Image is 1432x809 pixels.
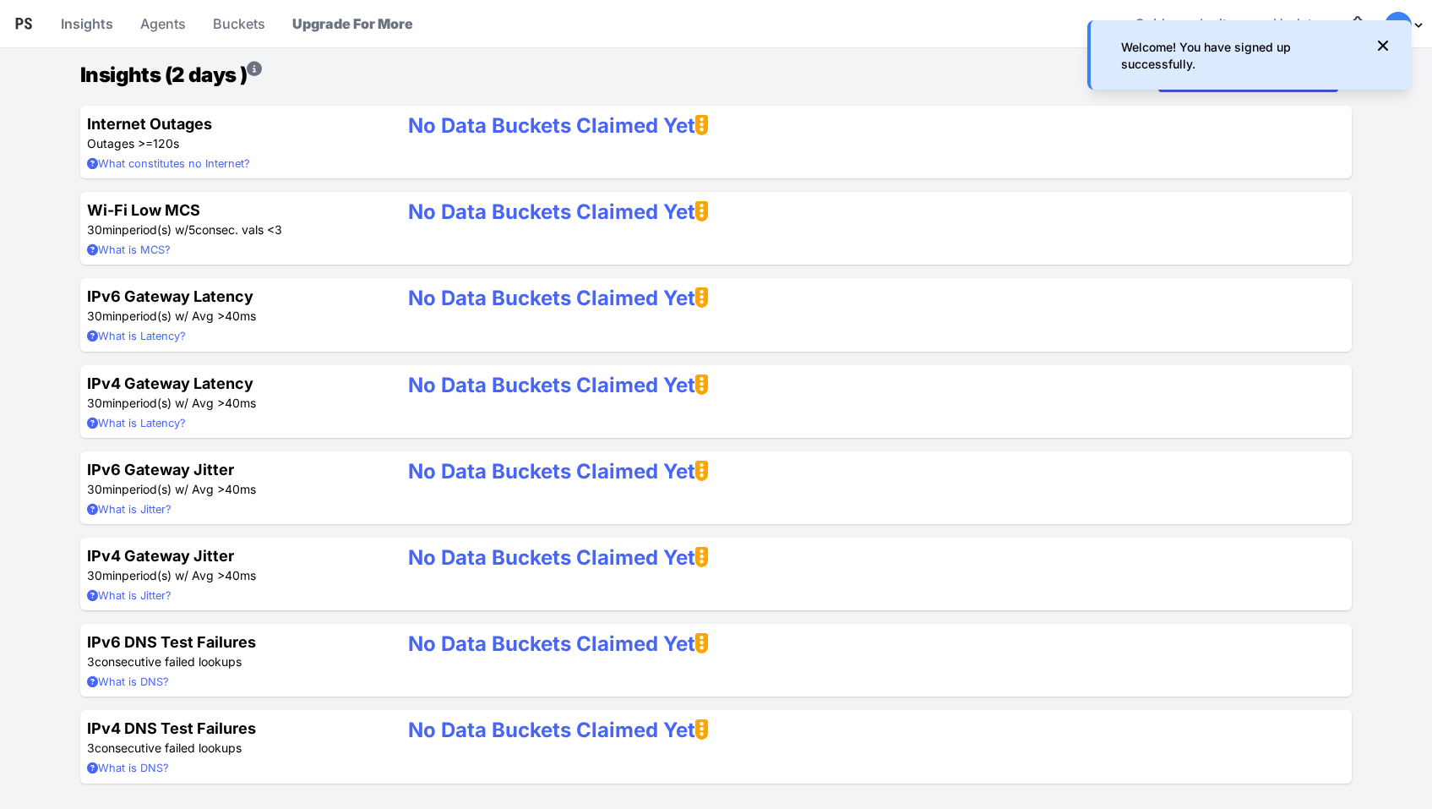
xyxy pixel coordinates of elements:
a: No Data Buckets Claimed Yet [408,717,708,744]
a: Agents [133,3,193,44]
a: No Data Buckets Claimed Yet [408,631,708,658]
a: Guide [1128,3,1179,44]
span: 40ms [225,309,256,323]
span: 120s [153,136,179,150]
span: 30min [87,309,122,323]
h1: Insights (2 days ) [80,60,262,90]
p: period(s) w/ Avg > [87,567,381,584]
div: Profile Menu [1385,12,1425,39]
h4: Internet Outages [87,112,381,135]
p: period(s) w/ Avg > [87,308,381,325]
summary: What is Jitter? [87,501,381,517]
span: 3 [275,222,282,237]
summary: What is DNS? [87,674,381,690]
summary: What is Latency? [87,415,381,431]
summary: What constitutes no Internet? [87,156,381,172]
strong: No Data Buckets Claimed Yet [408,631,708,656]
a: Insights [54,3,120,44]
strong: No Data Buckets Claimed Yet [408,459,708,484]
a: No Data Buckets Claimed Yet [408,199,708,226]
span: Guide [1135,7,1173,41]
a: No Data Buckets Claimed Yet [408,544,708,571]
span: 3 [87,741,95,755]
p: period(s) w/ consec. vals < [87,221,381,238]
div: Notifications [1348,14,1368,35]
span: 3 [87,654,95,669]
a: No Data Buckets Claimed Yet [408,112,708,139]
a: No Data Buckets Claimed Yet [408,372,708,399]
a: No Data Buckets Claimed Yet [408,285,708,312]
p: Outages >= [87,135,381,152]
summary: What is MCS? [87,242,381,258]
strong: No Data Buckets Claimed Yet [408,200,708,224]
h4: IPv6 Gateway Latency [87,285,381,308]
strong: No Data Buckets Claimed Yet [408,545,708,570]
summary: What is Jitter? [87,588,381,604]
span: 40ms [225,396,256,410]
summary: What is Latency? [87,328,381,344]
a: Invite [1193,3,1241,44]
span: 30min [87,568,122,582]
summary: What is DNS? [87,760,381,776]
a: Upgrade For More [286,3,420,44]
strong: No Data Buckets Claimed Yet [408,113,708,138]
span: Updates [1261,7,1327,41]
span: 30min [87,482,122,496]
h4: IPv4 Gateway Jitter [87,544,381,567]
a: Updates [1255,3,1334,44]
strong: No Data Buckets Claimed Yet [408,286,708,310]
h4: IPv6 DNS Test Failures [87,631,381,653]
h4: IPv4 DNS Test Failures [87,717,381,740]
a: No Data Buckets Claimed Yet [408,458,708,485]
span: 30min [87,222,122,237]
p: consecutive failed lookups [87,653,381,670]
span: 5 [188,222,195,237]
p: period(s) w/ Avg > [87,395,381,412]
strong: No Data Buckets Claimed Yet [408,373,708,397]
p: consecutive failed lookups [87,740,381,757]
h4: IPv4 Gateway Latency [87,372,381,395]
p: period(s) w/ Avg > [87,481,381,498]
h4: Wi-Fi Low MCS [87,199,381,221]
span: 40ms [225,482,256,496]
p: Welcome! You have signed up successfully. [1121,39,1361,73]
strong: No Data Buckets Claimed Yet [408,718,708,742]
a: Buckets [206,3,272,44]
span: 30min [87,396,122,410]
span: 40ms [225,568,256,582]
h4: IPv6 Gateway Jitter [87,458,381,481]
